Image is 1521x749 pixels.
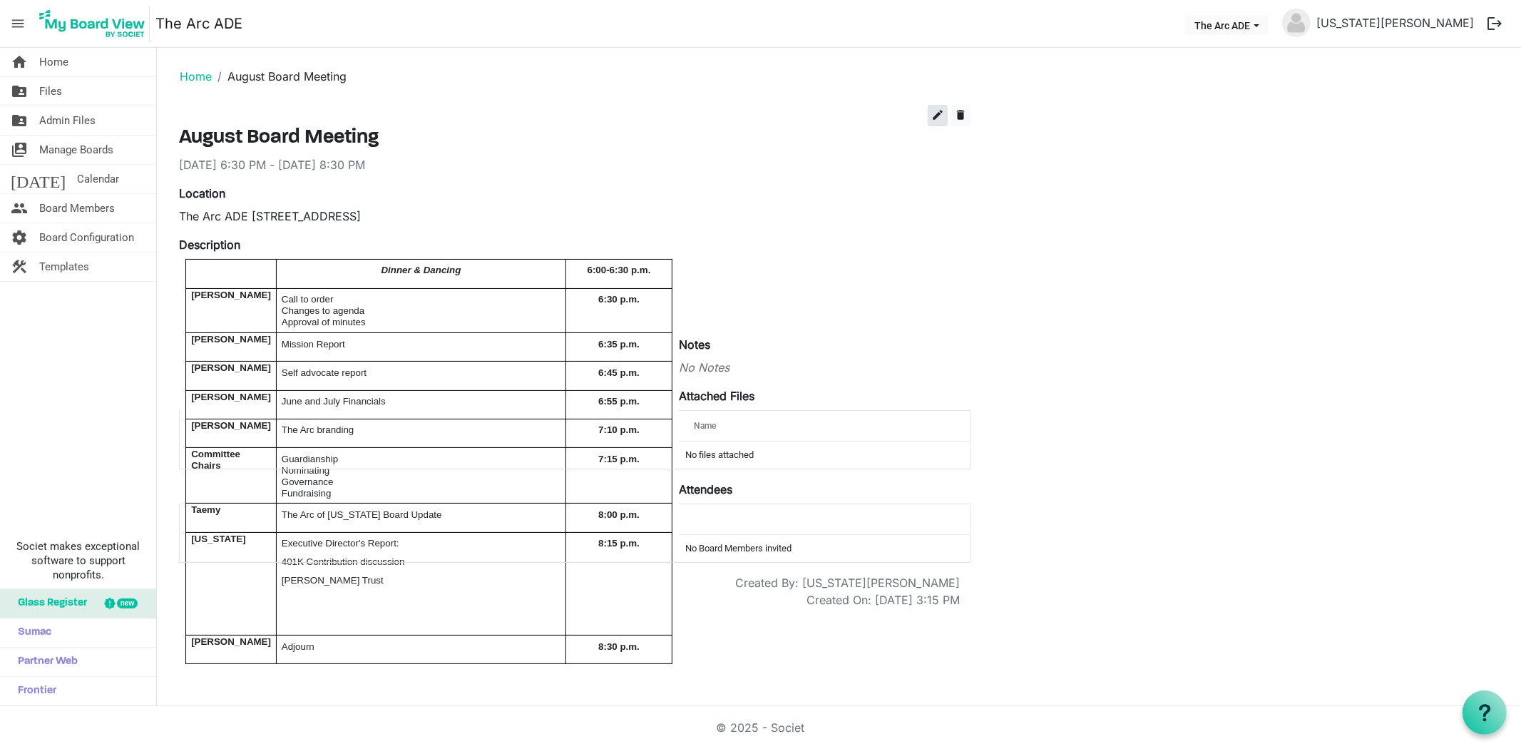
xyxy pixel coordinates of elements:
span: Adjourn [282,641,314,652]
a: My Board View Logo [35,6,155,41]
td: No Board Members invited [679,535,970,562]
button: delete [951,105,971,126]
span: Glass Register [11,589,87,618]
span: [PERSON_NAME] [191,636,271,647]
span: Societ makes exceptional software to support nonprofits. [6,539,150,582]
img: no-profile-picture.svg [1282,9,1311,37]
div: The Arc ADE [STREET_ADDRESS] [179,208,971,225]
h3: August Board Meeting [179,126,971,151]
button: edit [928,105,948,126]
a: The Arc ADE [155,9,242,38]
a: Home [180,69,212,83]
span: Approval of minutes [282,317,366,327]
span: Fundraising [282,488,332,499]
span: menu [4,10,31,37]
label: Attendees [679,481,732,498]
button: logout [1480,9,1510,39]
span: delete [954,108,967,121]
span: [PERSON_NAME] [191,290,271,300]
span: Call to order [282,294,334,305]
span: Templates [39,253,89,281]
div: Created On: [DATE] 3:15 PM [806,591,960,608]
span: Admin Files [39,106,96,135]
div: [DATE] 6:30 PM - [DATE] 8:30 PM [179,156,971,173]
span: [PERSON_NAME] [191,334,271,345]
span: Nominating [282,465,329,476]
span: Name [695,421,717,431]
button: The Arc ADE dropdownbutton [1185,15,1269,35]
div: No Notes [179,359,971,376]
span: Changes to agenda [282,305,364,316]
span: 6:00-6:30 p.m. [588,265,651,275]
span: 8:30 p.m. [598,641,640,652]
span: Files [39,77,62,106]
span: people [11,194,28,223]
label: Attached Files [679,387,754,404]
img: My Board View Logo [35,6,150,41]
span: switch_account [11,136,28,164]
span: construction [11,253,28,281]
span: Calendar [77,165,119,193]
span: [PERSON_NAME] [191,392,271,402]
span: June and July Financials [282,396,386,407]
span: folder_shared [11,77,28,106]
label: Location [179,185,225,202]
span: Governance [282,477,334,487]
span: 6:55 p.m. [598,396,640,407]
div: Created By: [US_STATE][PERSON_NAME] [735,574,960,591]
span: Frontier [11,677,56,705]
span: 6:45 p.m. [598,367,640,378]
span: Mission Report [282,339,345,350]
li: August Board Meeting [212,68,347,85]
span: Home [39,48,68,76]
span: Manage Boards [39,136,113,164]
span: home [11,48,28,76]
a: © 2025 - Societ [717,720,805,735]
a: [US_STATE][PERSON_NAME] [1311,9,1480,37]
span: edit [931,108,944,121]
div: new [117,598,138,608]
span: settings [11,223,28,252]
span: [DATE] [11,165,66,193]
label: Description [179,236,240,253]
span: [PERSON_NAME] [191,362,271,373]
td: No files attached [679,442,970,469]
span: Board Members [39,194,115,223]
label: Notes [679,336,710,353]
span: Sumac [11,618,51,647]
span: Board Configuration [39,223,134,252]
span: Dinner & Dancing [381,265,461,275]
span: folder_shared [11,106,28,135]
span: Self advocate report [282,367,367,378]
span: [PERSON_NAME] Trust [282,575,384,586]
span: 6:35 p.m. [598,339,640,350]
span: Partner Web [11,648,78,676]
span: 6:30 p.m. [598,294,640,305]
